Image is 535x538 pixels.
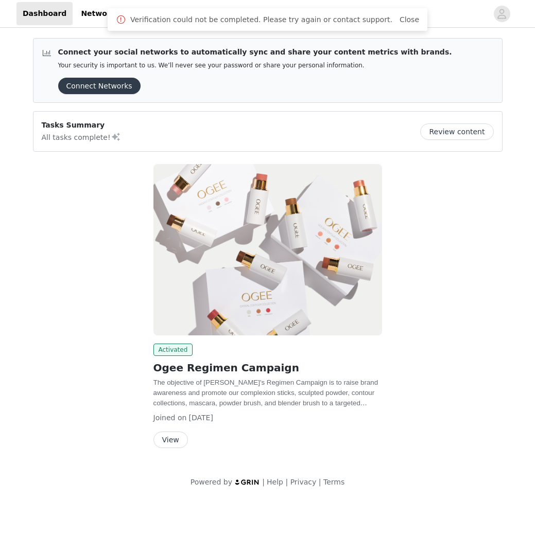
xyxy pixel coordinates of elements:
[420,123,493,140] button: Review content
[42,120,121,131] p: Tasks Summary
[319,478,321,486] span: |
[497,6,507,22] div: avatar
[290,478,317,486] a: Privacy
[58,62,452,69] p: Your security is important to us. We’ll never see your password or share your personal information.
[58,47,452,58] p: Connect your social networks to automatically sync and share your content metrics with brands.
[16,2,73,25] a: Dashboard
[153,436,188,444] a: View
[153,432,188,448] button: View
[191,478,232,486] span: Powered by
[153,379,378,417] span: The objective of [PERSON_NAME]'s Regimen Campaign is to raise brand awareness and promote our com...
[189,414,213,422] span: [DATE]
[153,344,193,356] span: Activated
[400,15,419,24] a: Close
[323,478,344,486] a: Terms
[153,164,382,335] img: Ogee
[267,478,283,486] a: Help
[153,360,382,375] h2: Ogee Regimen Campaign
[75,2,126,25] a: Networks
[262,478,265,486] span: |
[234,479,260,486] img: logo
[128,2,182,25] a: Your Links
[153,414,187,422] span: Joined on
[285,478,288,486] span: |
[58,78,141,94] button: Connect Networks
[42,131,121,143] p: All tasks complete!
[130,14,392,25] span: Verification could not be completed. Please try again or contact support.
